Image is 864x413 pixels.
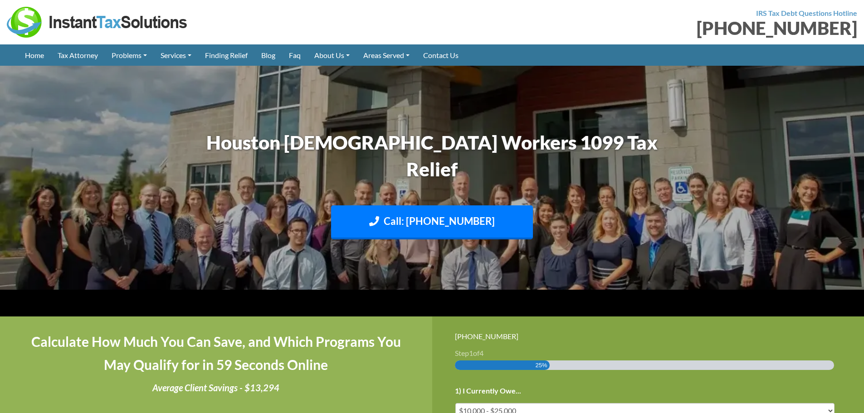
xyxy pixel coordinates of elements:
a: Contact Us [416,44,465,66]
strong: IRS Tax Debt Questions Hotline [756,9,857,17]
img: Instant Tax Solutions Logo [7,7,188,38]
h4: Calculate How Much You Can Save, and Which Programs You May Qualify for in 59 Seconds Online [23,330,410,376]
div: [PHONE_NUMBER] [455,330,842,342]
a: Tax Attorney [51,44,105,66]
a: Services [154,44,198,66]
span: 1 [469,349,473,357]
a: Faq [282,44,308,66]
span: 25% [536,360,547,370]
h3: Step of [455,350,842,357]
a: Instant Tax Solutions Logo [7,17,188,25]
a: About Us [308,44,356,66]
a: Home [18,44,51,66]
label: 1) I Currently Owe... [455,386,521,396]
a: Problems [105,44,154,66]
a: Blog [254,44,282,66]
a: Finding Relief [198,44,254,66]
div: [PHONE_NUMBER] [439,19,858,37]
h1: Houston [DEMOGRAPHIC_DATA] Workers 1099 Tax Relief [181,129,684,183]
a: Call: [PHONE_NUMBER] [331,205,533,239]
a: Areas Served [356,44,416,66]
i: Average Client Savings - $13,294 [152,382,279,393]
span: 4 [479,349,483,357]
